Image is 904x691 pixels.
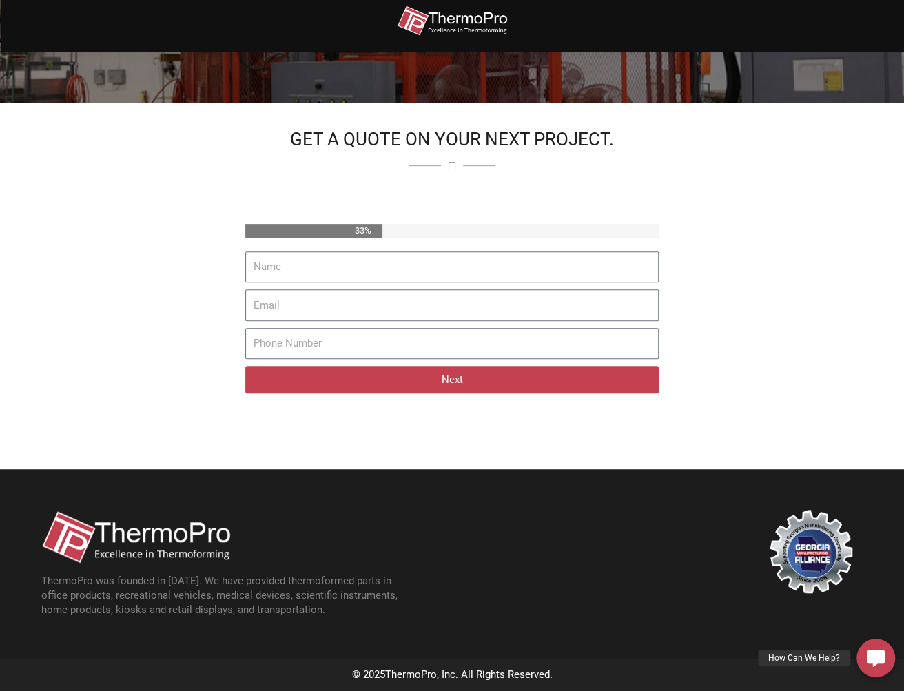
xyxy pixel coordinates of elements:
input: Email [245,289,659,321]
span: ThermoPro [385,668,437,681]
div: © 2025 , Inc. All Rights Reserved. [25,666,879,685]
div: 33% [245,224,382,238]
input: Name [245,251,659,283]
p: ThermoPro was founded in [DATE]. We have provided thermoformed parts in office products, recreati... [41,574,411,617]
img: georgia-manufacturing-alliance [770,510,852,593]
a: How Can We Help? [856,639,895,677]
div: How Can We Help? [758,650,850,666]
h2: GET A QUOTE ON YOUR NEXT PROJECT. [245,130,659,148]
input: Phone Number [245,328,659,360]
img: thermopro-logo-non-iso [397,6,507,37]
button: Next [245,366,659,393]
img: thermopro-logo-non-iso [41,510,230,564]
